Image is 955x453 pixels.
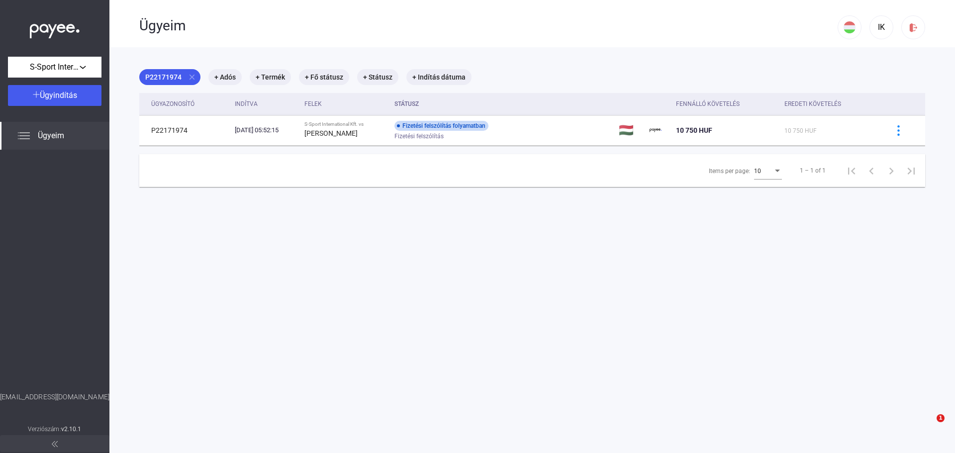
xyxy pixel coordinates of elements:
[299,69,349,85] mat-chip: + Fő státusz
[916,414,940,438] iframe: Intercom live chat
[188,73,196,82] mat-icon: close
[937,414,945,422] span: 1
[800,165,826,177] div: 1 – 1 of 1
[888,120,909,141] button: more-blue
[869,15,893,39] button: IK
[406,69,472,85] mat-chip: + Indítás dátuma
[8,85,101,106] button: Ügyindítás
[615,115,646,145] td: 🇭🇺
[40,91,77,100] span: Ügyindítás
[151,98,227,110] div: Ügyazonosító
[8,57,101,78] button: S-Sport International Kft.
[709,165,750,177] div: Items per page:
[208,69,242,85] mat-chip: + Adós
[139,115,231,145] td: P22171974
[52,441,58,447] img: arrow-double-left-grey.svg
[838,15,861,39] button: HU
[873,21,890,33] div: IK
[304,129,358,137] strong: [PERSON_NAME]
[676,98,740,110] div: Fennálló követelés
[676,98,776,110] div: Fennálló követelés
[235,98,258,110] div: Indítva
[784,127,817,134] span: 10 750 HUF
[235,125,296,135] div: [DATE] 05:52:15
[61,426,82,433] strong: v2.10.1
[861,161,881,181] button: Previous page
[754,165,782,177] mat-select: Items per page:
[304,98,322,110] div: Felek
[304,121,386,127] div: S-Sport International Kft. vs
[33,91,40,98] img: plus-white.svg
[151,98,194,110] div: Ügyazonosító
[844,21,856,33] img: HU
[38,130,64,142] span: Ügyeim
[650,124,662,136] img: payee-logo
[784,98,841,110] div: Eredeti követelés
[235,98,296,110] div: Indítva
[842,161,861,181] button: First page
[30,18,80,39] img: white-payee-white-dot.svg
[139,69,200,85] mat-chip: P22171974
[901,15,925,39] button: logout-red
[394,130,444,142] span: Fizetési felszólítás
[784,98,875,110] div: Eredeti követelés
[250,69,291,85] mat-chip: + Termék
[908,22,919,33] img: logout-red
[18,130,30,142] img: list.svg
[357,69,398,85] mat-chip: + Státusz
[304,98,386,110] div: Felek
[893,125,904,136] img: more-blue
[754,168,761,175] span: 10
[139,17,838,34] div: Ügyeim
[394,121,488,131] div: Fizetési felszólítás folyamatban
[30,61,80,73] span: S-Sport International Kft.
[881,161,901,181] button: Next page
[676,126,712,134] span: 10 750 HUF
[390,93,614,115] th: Státusz
[901,161,921,181] button: Last page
